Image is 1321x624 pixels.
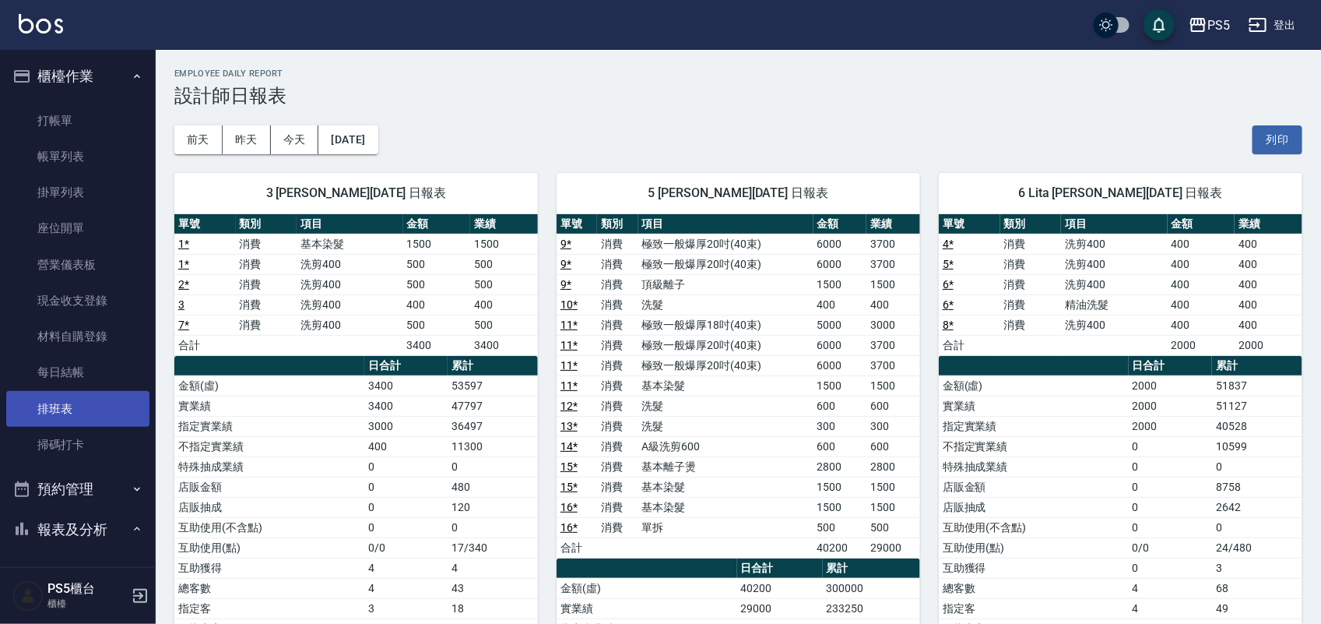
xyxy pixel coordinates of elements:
[638,457,813,477] td: 基本離子燙
[1182,9,1236,41] button: PS5
[597,254,638,274] td: 消費
[403,254,471,274] td: 500
[6,469,149,509] button: 預約管理
[364,436,448,457] td: 400
[823,598,920,619] td: 233250
[470,214,538,234] th: 業績
[448,558,538,578] td: 4
[1212,416,1302,436] td: 40528
[1252,125,1302,154] button: 列印
[638,416,813,436] td: 洗髮
[364,477,448,497] td: 0
[1168,254,1235,274] td: 400
[448,497,538,517] td: 120
[364,517,448,538] td: 0
[597,457,638,477] td: 消費
[939,578,1129,598] td: 總客數
[1129,416,1213,436] td: 2000
[448,416,538,436] td: 36497
[866,457,920,477] td: 2800
[6,103,149,139] a: 打帳單
[403,315,471,335] td: 500
[174,125,223,154] button: 前天
[448,477,538,497] td: 480
[6,247,149,283] a: 營業儀表板
[364,416,448,436] td: 3000
[638,436,813,457] td: A級洗剪600
[597,335,638,355] td: 消費
[403,274,471,294] td: 500
[597,375,638,396] td: 消費
[1242,11,1302,40] button: 登出
[448,396,538,416] td: 47797
[597,416,638,436] td: 消費
[939,558,1129,578] td: 互助獲得
[866,517,920,538] td: 500
[448,356,538,376] th: 累計
[638,315,813,335] td: 極致一般爆厚18吋(40束)
[866,538,920,558] td: 29000
[174,538,364,558] td: 互助使用(點)
[638,254,813,274] td: 極致一般爆厚20吋(40束)
[597,234,638,254] td: 消費
[866,477,920,497] td: 1500
[448,517,538,538] td: 0
[823,559,920,579] th: 累計
[813,355,867,375] td: 6000
[866,355,920,375] td: 3700
[939,375,1129,396] td: 金額(虛)
[1235,294,1302,315] td: 400
[1212,517,1302,538] td: 0
[813,436,867,457] td: 600
[638,355,813,375] td: 極致一般爆厚20吋(40束)
[866,396,920,416] td: 600
[866,497,920,517] td: 1500
[47,597,127,611] p: 櫃檯
[174,497,364,517] td: 店販抽成
[448,457,538,477] td: 0
[939,214,1000,234] th: 單號
[19,14,63,33] img: Logo
[236,254,297,274] td: 消費
[638,214,813,234] th: 項目
[939,416,1129,436] td: 指定實業績
[597,517,638,538] td: 消費
[1129,396,1213,416] td: 2000
[6,175,149,210] a: 掛單列表
[1212,598,1302,619] td: 49
[1129,497,1213,517] td: 0
[1168,335,1235,355] td: 2000
[597,294,638,315] td: 消費
[557,598,737,619] td: 實業績
[866,274,920,294] td: 1500
[174,558,364,578] td: 互助獲得
[1061,294,1167,315] td: 精油洗髮
[174,396,364,416] td: 實業績
[297,254,402,274] td: 洗剪400
[297,315,402,335] td: 洗剪400
[813,234,867,254] td: 6000
[1168,315,1235,335] td: 400
[597,497,638,517] td: 消費
[597,396,638,416] td: 消費
[597,355,638,375] td: 消費
[174,598,364,619] td: 指定客
[236,315,297,335] td: 消費
[174,457,364,477] td: 特殊抽成業績
[1235,335,1302,355] td: 2000
[223,125,271,154] button: 昨天
[1000,315,1062,335] td: 消費
[1129,517,1213,538] td: 0
[174,517,364,538] td: 互助使用(不含點)
[297,294,402,315] td: 洗剪400
[638,274,813,294] td: 頂級離子
[939,538,1129,558] td: 互助使用(點)
[1061,274,1167,294] td: 洗剪400
[470,234,538,254] td: 1500
[1000,294,1062,315] td: 消費
[470,294,538,315] td: 400
[364,598,448,619] td: 3
[866,315,920,335] td: 3000
[866,294,920,315] td: 400
[638,497,813,517] td: 基本染髮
